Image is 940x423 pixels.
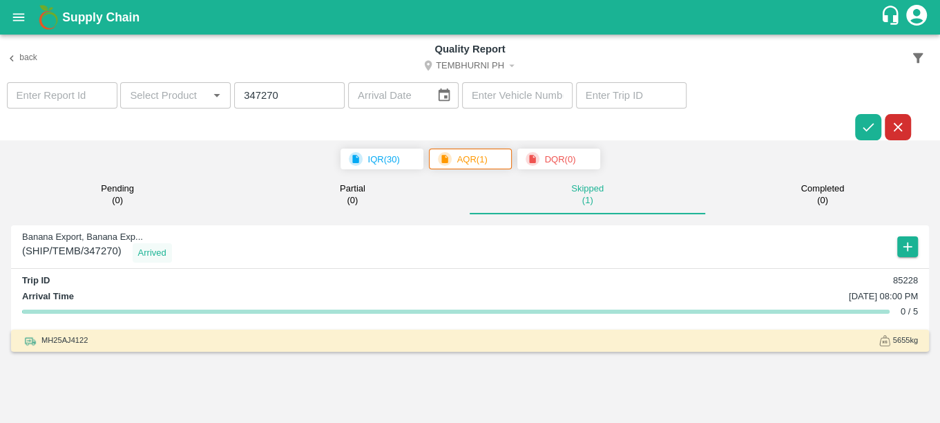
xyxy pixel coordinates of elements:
[457,153,488,167] p: AQR ( 1 )
[35,3,62,31] img: logo
[22,274,50,288] p: Trip ID
[462,82,573,109] input: Enter Vehicle Number
[901,305,918,319] p: 0 / 5
[208,86,226,104] button: Open
[22,290,74,303] p: Arrival Time
[893,274,918,288] p: 85228
[582,195,593,206] small: ( 1 )
[431,82,457,109] button: Choose date
[904,3,929,32] div: account of current user
[576,82,687,109] input: Enter Trip ID
[348,82,425,109] input: Arrival Date
[234,82,345,109] input: Enter Shipment Id
[62,8,880,27] a: Supply Chain
[849,290,918,303] p: [DATE] 08:00 PM
[191,40,749,58] h6: Quality Report
[347,195,358,206] small: ( 0 )
[545,153,576,167] p: DQR ( 0 )
[22,332,39,349] img: truck
[3,1,35,33] button: open drawer
[340,149,423,169] span: IQR(30)
[817,195,828,206] small: ( 0 )
[368,153,400,167] p: IQR ( 30 )
[62,10,140,24] b: Supply Chain
[112,195,123,206] small: ( 0 )
[7,82,117,109] input: Enter Report Id
[429,149,512,169] span: AQR(1)
[133,243,172,263] div: Arrived
[22,243,122,263] span: ( SHIP/TEMB/347270 )
[41,334,88,346] span: MH25AJ4122
[893,334,919,346] span: 5655 kg
[571,183,604,194] p: Skipped
[800,183,844,194] p: Completed
[22,231,172,244] p: Banana Export, Banana Exp...
[124,86,204,104] input: Select Product
[880,5,904,30] div: customer-support
[517,149,600,169] span: DQR(0)
[101,183,134,194] p: Pending
[879,335,890,346] img: WeightIcon
[191,58,749,77] button: Select DC
[340,183,365,194] p: Partial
